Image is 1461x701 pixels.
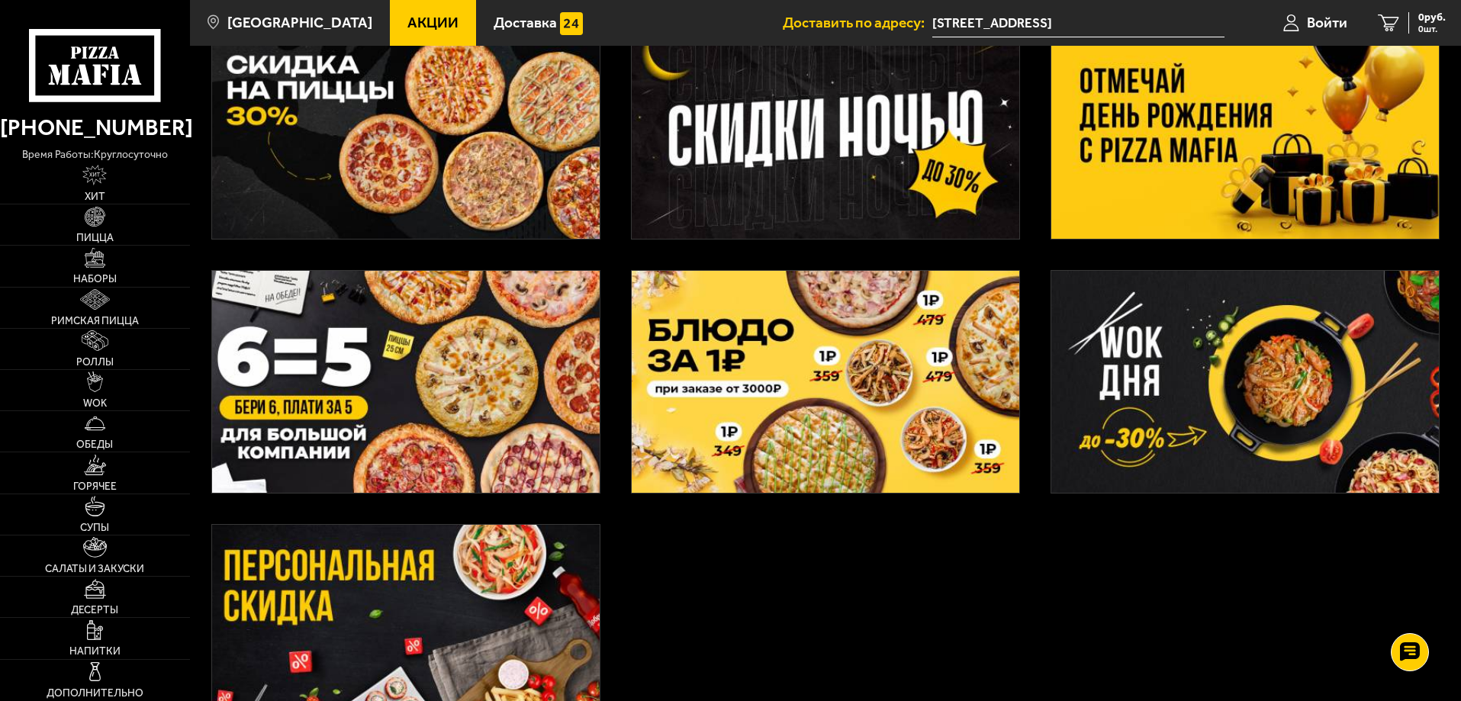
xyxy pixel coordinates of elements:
[407,15,459,30] span: Акции
[783,15,932,30] span: Доставить по адресу:
[83,398,107,409] span: WOK
[76,233,114,243] span: Пицца
[69,646,121,657] span: Напитки
[45,564,144,574] span: Салаты и закуски
[227,15,372,30] span: [GEOGRAPHIC_DATA]
[73,481,117,492] span: Горячее
[85,191,105,202] span: Хит
[73,274,117,285] span: Наборы
[1307,15,1347,30] span: Войти
[51,316,139,326] span: Римская пицца
[560,12,583,35] img: 15daf4d41897b9f0e9f617042186c801.svg
[80,523,109,533] span: Супы
[1418,12,1446,23] span: 0 руб.
[71,605,118,616] span: Десерты
[494,15,557,30] span: Доставка
[76,357,114,368] span: Роллы
[47,688,143,699] span: Дополнительно
[932,9,1224,37] input: Ваш адрес доставки
[76,439,113,450] span: Обеды
[1418,24,1446,34] span: 0 шт.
